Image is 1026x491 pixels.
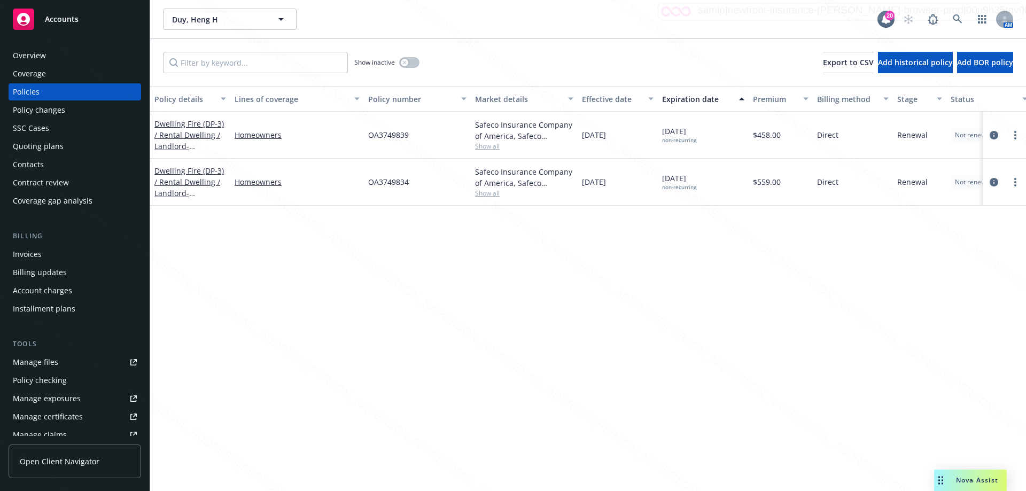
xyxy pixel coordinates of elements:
[154,141,222,162] span: - [STREET_ADDRESS]
[823,57,874,67] span: Export to CSV
[823,52,874,73] button: Export to CSV
[753,176,781,188] span: $559.00
[934,470,1007,491] button: Nova Assist
[13,156,44,173] div: Contacts
[154,188,222,209] span: - [STREET_ADDRESS]
[9,138,141,155] a: Quoting plans
[13,408,83,425] div: Manage certificates
[582,129,606,141] span: [DATE]
[934,470,947,491] div: Drag to move
[662,126,696,144] span: [DATE]
[9,408,141,425] a: Manage certificates
[9,264,141,281] a: Billing updates
[13,372,67,389] div: Policy checking
[817,129,838,141] span: Direct
[475,189,573,198] span: Show all
[13,354,58,371] div: Manage files
[817,176,838,188] span: Direct
[898,9,919,30] a: Start snowing
[9,231,141,241] div: Billing
[154,93,214,105] div: Policy details
[951,93,1016,105] div: Status
[230,86,364,112] button: Lines of coverage
[9,65,141,82] a: Coverage
[897,176,928,188] span: Renewal
[9,390,141,407] span: Manage exposures
[9,174,141,191] a: Contract review
[9,192,141,209] a: Coverage gap analysis
[878,52,953,73] button: Add historical policy
[354,58,395,67] span: Show inactive
[922,9,944,30] a: Report a Bug
[13,300,75,317] div: Installment plans
[475,93,562,105] div: Market details
[753,93,797,105] div: Premium
[897,93,930,105] div: Stage
[475,119,573,142] div: Safeco Insurance Company of America, Safeco Insurance (Liberty Mutual)
[9,156,141,173] a: Contacts
[9,47,141,64] a: Overview
[582,93,642,105] div: Effective date
[817,93,877,105] div: Billing method
[13,192,92,209] div: Coverage gap analysis
[9,339,141,349] div: Tools
[9,102,141,119] a: Policy changes
[13,282,72,299] div: Account charges
[578,86,658,112] button: Effective date
[163,52,348,73] input: Filter by keyword...
[475,166,573,189] div: Safeco Insurance Company of America, Safeco Insurance (Liberty Mutual)
[956,476,998,485] span: Nova Assist
[150,86,230,112] button: Policy details
[13,138,64,155] div: Quoting plans
[471,86,578,112] button: Market details
[9,282,141,299] a: Account charges
[662,93,733,105] div: Expiration date
[13,390,81,407] div: Manage exposures
[13,264,67,281] div: Billing updates
[13,102,65,119] div: Policy changes
[662,137,696,144] div: non-recurring
[9,426,141,443] a: Manage claims
[9,246,141,263] a: Invoices
[13,426,67,443] div: Manage claims
[9,354,141,371] a: Manage files
[13,120,49,137] div: SSC Cases
[662,184,696,191] div: non-recurring
[9,120,141,137] a: SSC Cases
[163,9,297,30] button: Duy, Heng H
[753,129,781,141] span: $458.00
[749,86,813,112] button: Premium
[368,93,455,105] div: Policy number
[1009,129,1022,142] a: more
[368,129,409,141] span: OA3749839
[878,57,953,67] span: Add historical policy
[45,15,79,24] span: Accounts
[154,119,224,162] a: Dwelling Fire (DP-3) / Rental Dwelling / Landlord
[9,4,141,34] a: Accounts
[172,14,265,25] span: Duy, Heng H
[368,176,409,188] span: OA3749834
[658,86,749,112] button: Expiration date
[13,246,42,263] div: Invoices
[662,173,696,191] span: [DATE]
[955,130,995,140] span: Not renewing
[235,129,360,141] a: Homeowners
[955,177,995,187] span: Not renewing
[475,142,573,151] span: Show all
[364,86,471,112] button: Policy number
[947,9,968,30] a: Search
[235,176,360,188] a: Homeowners
[9,83,141,100] a: Policies
[1009,176,1022,189] a: more
[971,9,993,30] a: Switch app
[20,456,99,467] span: Open Client Navigator
[813,86,893,112] button: Billing method
[154,166,224,209] a: Dwelling Fire (DP-3) / Rental Dwelling / Landlord
[957,57,1013,67] span: Add BOR policy
[957,52,1013,73] button: Add BOR policy
[897,129,928,141] span: Renewal
[885,10,895,20] div: 20
[9,300,141,317] a: Installment plans
[988,176,1000,189] a: circleInformation
[13,65,46,82] div: Coverage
